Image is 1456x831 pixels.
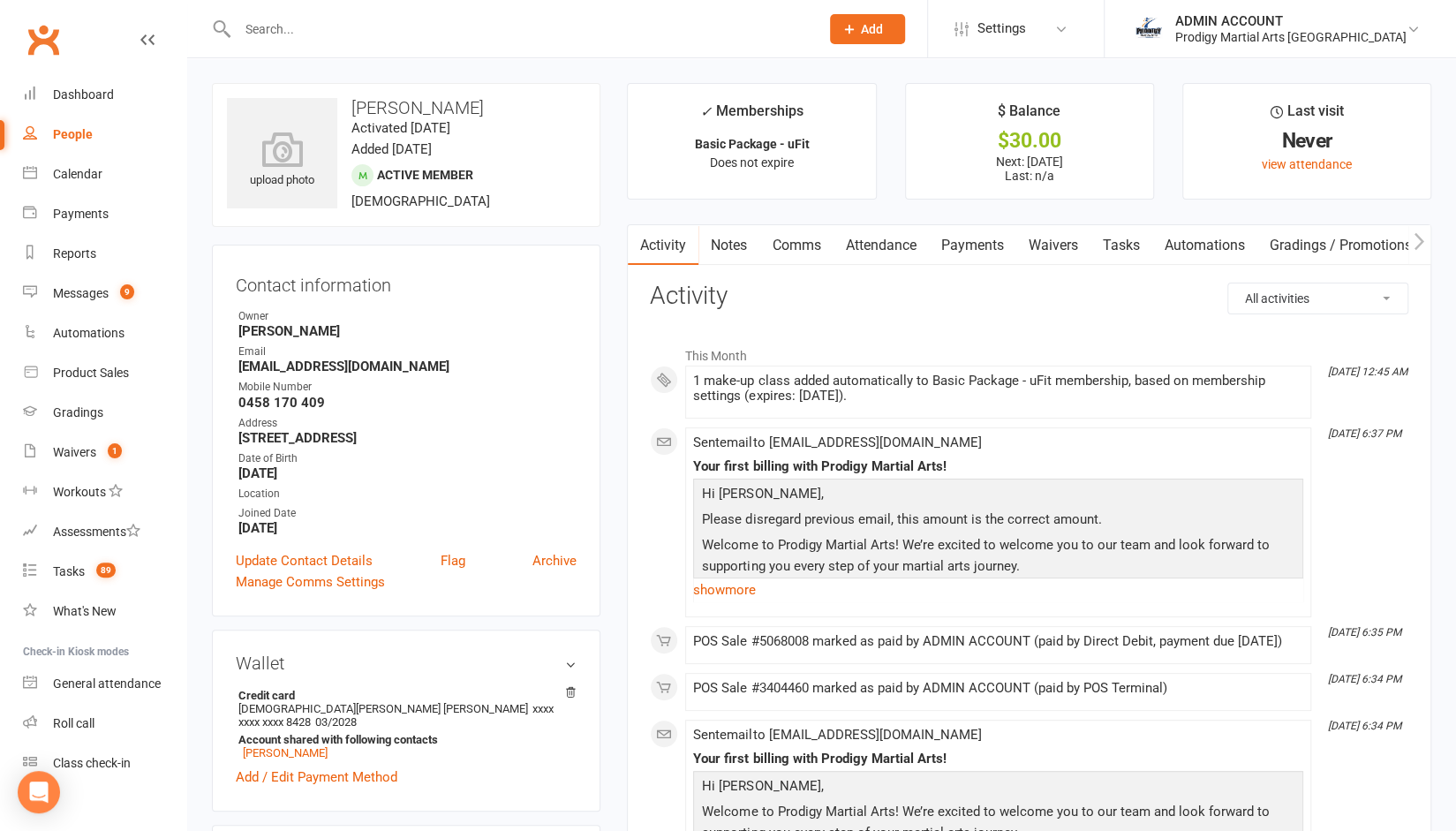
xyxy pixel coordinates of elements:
[238,344,577,360] div: Email
[1328,720,1401,732] i: [DATE] 6:34 PM
[693,374,1303,404] div: 1 make-up class added automatically to Basic Package - uFit membership, based on membership setti...
[53,405,103,419] div: Gradings
[236,268,577,295] h3: Contact information
[693,578,1303,602] a: show more
[351,141,432,157] time: Added [DATE]
[1131,11,1166,47] img: thumb_image1686208220.png
[1015,225,1090,266] a: Waivers
[23,115,186,155] a: People
[23,472,186,512] a: Workouts
[236,767,397,788] a: Add / Edit Payment Method
[698,509,1299,534] p: Please disregard previous email, this amount is the correct amount.
[23,552,186,592] a: Tasks 89
[700,100,803,132] div: Memberships
[833,225,928,266] a: Attendance
[53,525,140,539] div: Assessments
[928,225,1015,266] a: Payments
[238,430,577,446] strong: [STREET_ADDRESS]
[238,520,577,536] strong: [DATE]
[238,450,577,467] div: Date of Birth
[694,137,809,151] strong: Basic Package - uFit
[18,771,60,813] div: Open Intercom Messenger
[53,286,109,300] div: Messages
[23,433,186,472] a: Waivers 1
[441,550,465,571] a: Flag
[1328,626,1401,638] i: [DATE] 6:35 PM
[759,225,833,266] a: Comms
[23,274,186,314] a: Messages 9
[830,14,905,44] button: Add
[238,323,577,339] strong: [PERSON_NAME]
[243,746,328,759] a: [PERSON_NAME]
[96,563,116,578] span: 89
[351,120,450,136] time: Activated [DATE]
[238,733,568,746] strong: Account shared with following contacts
[351,193,490,209] span: [DEMOGRAPHIC_DATA]
[23,393,186,433] a: Gradings
[1151,225,1256,266] a: Automations
[227,98,585,117] h3: [PERSON_NAME]
[238,359,577,374] strong: [EMAIL_ADDRESS][DOMAIN_NAME]
[53,445,96,459] div: Waivers
[236,686,577,762] li: [DEMOGRAPHIC_DATA][PERSON_NAME] [PERSON_NAME]
[693,434,981,450] span: Sent email to [EMAIL_ADDRESS][DOMAIN_NAME]
[23,234,186,274] a: Reports
[238,379,577,396] div: Mobile Number
[710,155,794,170] span: Does not expire
[650,283,1408,310] h3: Activity
[53,366,129,380] div: Product Sales
[377,168,473,182] span: Active member
[227,132,337,190] div: upload photo
[53,167,102,181] div: Calendar
[53,326,124,340] div: Automations
[693,727,981,743] span: Sent email to [EMAIL_ADDRESS][DOMAIN_NAME]
[23,75,186,115] a: Dashboard
[23,314,186,353] a: Automations
[532,550,577,571] a: Archive
[922,155,1137,183] p: Next: [DATE] Last: n/a
[236,571,385,593] a: Manage Comms Settings
[108,443,122,458] span: 1
[977,9,1026,49] span: Settings
[53,127,93,141] div: People
[238,395,577,411] strong: 0458 170 409
[693,681,1303,696] div: POS Sale #3404460 marked as paid by ADMIN ACCOUNT (paid by POS Terminal)
[23,353,186,393] a: Product Sales
[238,308,577,325] div: Owner
[53,246,96,261] div: Reports
[53,87,114,102] div: Dashboard
[53,716,94,730] div: Roll call
[1256,225,1423,266] a: Gradings / Promotions
[53,564,85,578] div: Tasks
[1328,366,1407,378] i: [DATE] 12:45 AM
[861,22,883,36] span: Add
[23,592,186,631] a: What's New
[238,702,554,729] span: xxxx xxxx xxxx 8428
[238,415,577,432] div: Address
[998,100,1060,132] div: $ Balance
[698,775,1299,801] p: Hi [PERSON_NAME],
[232,17,807,42] input: Search...
[23,512,186,552] a: Assessments
[650,337,1408,366] li: This Month
[53,207,109,221] div: Payments
[1328,427,1401,440] i: [DATE] 6:37 PM
[1175,13,1407,29] div: ADMIN ACCOUNT
[236,653,577,673] h3: Wallet
[700,103,712,120] i: ✓
[1175,29,1407,45] div: Prodigy Martial Arts [GEOGRAPHIC_DATA]
[53,756,131,770] div: Class check-in
[693,634,1303,649] div: POS Sale #5068008 marked as paid by ADMIN ACCOUNT (paid by Direct Debit, payment due [DATE])
[21,18,65,62] a: Clubworx
[236,550,373,571] a: Update Contact Details
[698,225,759,266] a: Notes
[23,744,186,783] a: Class kiosk mode
[315,715,357,729] span: 03/2028
[238,486,577,502] div: Location
[120,284,134,299] span: 9
[693,752,1303,767] div: Your first billing with Prodigy Martial Arts!
[1199,132,1415,150] div: Never
[922,132,1137,150] div: $30.00
[628,225,698,266] a: Activity
[1328,673,1401,685] i: [DATE] 6:34 PM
